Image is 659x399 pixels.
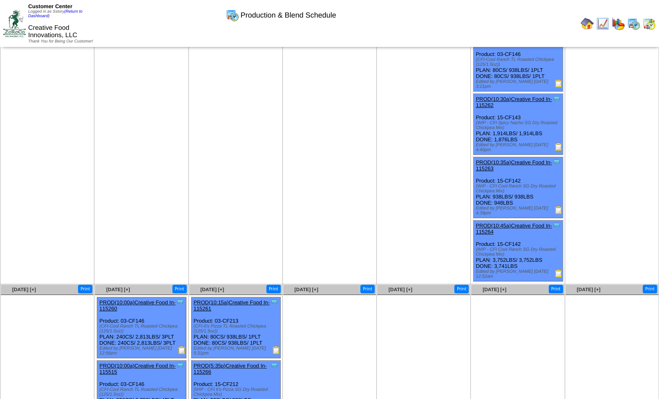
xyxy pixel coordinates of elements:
[178,346,186,354] img: Production Report
[474,221,563,281] div: Product: 15-CF142 PLAN: 3,752LBS / 3,752LBS DONE: 3,741LBS
[549,285,563,293] button: Print
[476,184,562,194] div: (WIP - CFI Cool Ranch SG Dry Roasted Chickpea Mix)
[176,298,184,306] img: Tooltip
[552,221,561,230] img: Tooltip
[554,206,563,214] img: Production Report
[200,287,224,292] a: [DATE] [+]
[226,9,239,22] img: calendarprod.gif
[476,223,552,235] a: PROD(10:45a)Creative Food In-115264
[28,9,83,18] a: (Return to Dashboard)
[552,95,561,103] img: Tooltip
[476,269,562,279] div: Edited by [PERSON_NAME] [DATE] 12:52am
[28,25,77,39] span: Creative Food Innovations, LLC
[483,287,506,292] a: [DATE] [+]
[270,361,278,370] img: Tooltip
[99,363,175,375] a: PROD(10:00a)Creative Food In-115515
[99,299,175,312] a: PROD(10:00a)Creative Food In-115260
[99,387,186,397] div: (CFI-Cool Ranch TL Roasted Chickpea (125/1.5oz))
[78,285,92,293] button: Print
[476,79,562,89] div: Edited by [PERSON_NAME] [DATE] 3:21pm
[554,269,563,277] img: Production Report
[389,287,412,292] a: [DATE] [+]
[241,11,336,20] span: Production & Blend Schedule
[554,143,563,151] img: Production Report
[28,39,93,44] span: Thank You for Being Our Customer!
[194,346,280,356] div: Edited by [PERSON_NAME] [DATE] 5:31pm
[99,324,186,334] div: (CFI-Cool Ranch TL Roasted Chickpea (125/1.5oz))
[476,120,562,130] div: (WIP - CFI Spicy Nacho SG Dry Roasted Chickpea Mix)
[270,298,278,306] img: Tooltip
[28,3,72,9] span: Customer Center
[554,79,563,87] img: Production Report
[612,17,625,30] img: graph.gif
[474,94,563,155] div: Product: 15-CF143 PLAN: 1,914LBS / 1,914LBS DONE: 1,876LBS
[191,297,280,358] div: Product: 03-CF213 PLAN: 80CS / 938LBS / 1PLT DONE: 80CS / 938LBS / 1PLT
[295,287,318,292] a: [DATE] [+]
[596,17,609,30] img: line_graph.gif
[3,10,26,37] img: ZoRoCo_Logo(Green%26Foil)%20jpg.webp
[272,346,280,354] img: Production Report
[194,387,280,397] div: (WIP - CFI It's Pizza SG Dry Roasted Chickpea Mix)
[627,17,640,30] img: calendarprod.gif
[476,247,562,257] div: (WIP - CFI Cool Ranch SG Dry Roasted Chickpea Mix)
[476,206,562,216] div: Edited by [PERSON_NAME] [DATE] 4:39pm
[476,57,562,67] div: (CFI-Cool Ranch TL Roasted Chickpea (125/1.5oz))
[476,96,552,108] a: PROD(10:30a)Creative Food In-115262
[12,287,36,292] a: [DATE] [+]
[99,346,186,356] div: Edited by [PERSON_NAME] [DATE] 12:56pm
[360,285,375,293] button: Print
[194,324,280,334] div: (CFI-It's Pizza TL Roasted Chickpea (125/1.5oz))
[176,361,184,370] img: Tooltip
[476,159,552,172] a: PROD(10:35a)Creative Food In-115263
[552,158,561,166] img: Tooltip
[643,17,656,30] img: calendarinout.gif
[476,143,562,152] div: Edited by [PERSON_NAME] [DATE] 4:40pm
[28,9,83,18] span: Logged in as Sstory
[454,285,469,293] button: Print
[172,285,187,293] button: Print
[194,299,270,312] a: PROD(10:15a)Creative Food In-115261
[643,285,657,293] button: Print
[474,157,563,218] div: Product: 15-CF142 PLAN: 938LBS / 938LBS DONE: 948LBS
[576,287,600,292] a: [DATE] [+]
[106,287,130,292] a: [DATE] [+]
[581,17,594,30] img: home.gif
[474,31,563,91] div: Product: 03-CF146 PLAN: 80CS / 938LBS / 1PLT DONE: 80CS / 938LBS / 1PLT
[97,297,186,358] div: Product: 03-CF146 PLAN: 240CS / 2,813LBS / 3PLT DONE: 240CS / 2,813LBS / 3PLT
[194,363,267,375] a: PROD(5:35p)Creative Food In-115266
[266,285,281,293] button: Print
